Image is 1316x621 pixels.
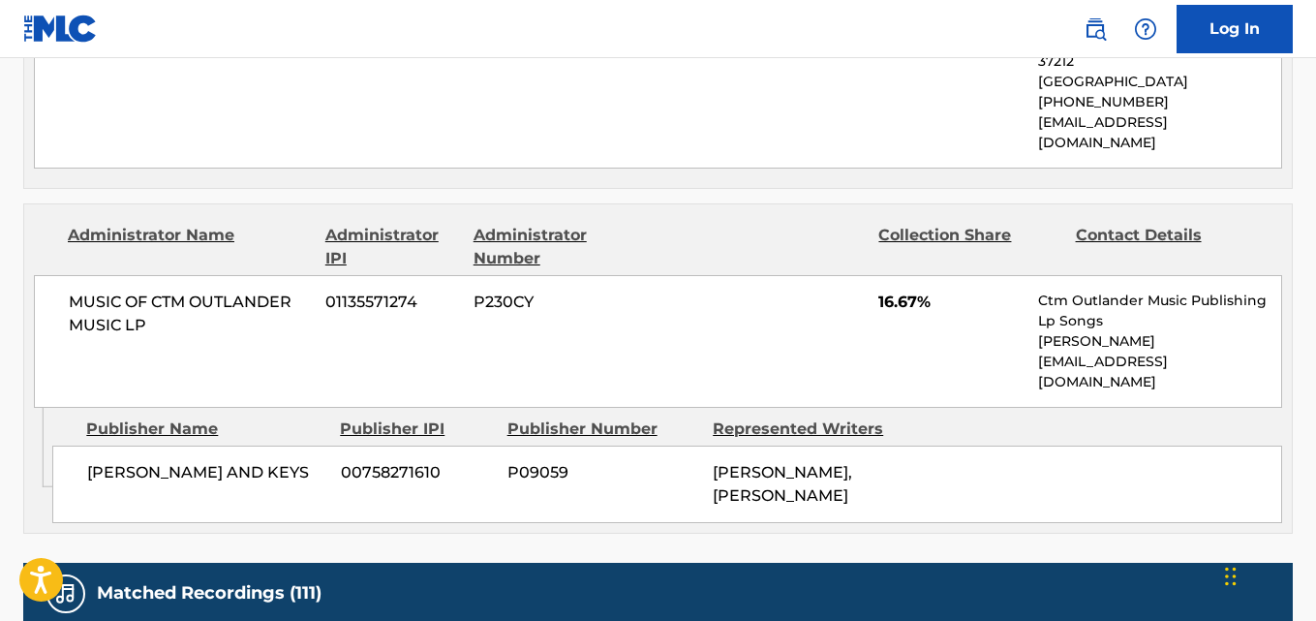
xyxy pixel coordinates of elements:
p: [PHONE_NUMBER] [1038,92,1281,112]
div: Administrator Name [68,224,311,270]
p: [PERSON_NAME][EMAIL_ADDRESS][DOMAIN_NAME] [1038,331,1281,392]
div: Contact Details [1076,224,1258,270]
span: 01135571274 [325,291,459,314]
span: [PERSON_NAME], [PERSON_NAME] [713,463,852,505]
div: Represented Writers [713,418,904,441]
img: search [1084,17,1107,41]
span: 16.67% [878,291,1024,314]
p: [GEOGRAPHIC_DATA] [1038,72,1281,92]
div: Administrator Number [474,224,656,270]
span: 00758271610 [341,461,493,484]
img: help [1134,17,1157,41]
div: Publisher IPI [340,418,492,441]
img: Matched Recordings [54,582,77,605]
iframe: Chat Widget [1219,528,1316,621]
a: Log In [1177,5,1293,53]
div: Publisher Name [86,418,325,441]
div: Administrator IPI [325,224,459,270]
span: P09059 [507,461,698,484]
div: Publisher Number [507,418,699,441]
h5: Matched Recordings (111) [97,582,321,605]
p: [EMAIL_ADDRESS][DOMAIN_NAME] [1038,112,1281,153]
img: MLC Logo [23,15,98,43]
span: P230CY [474,291,656,314]
a: Public Search [1076,10,1115,48]
div: Collection Share [878,224,1060,270]
p: Ctm Outlander Music Publishing Lp Songs [1038,291,1281,331]
div: Help [1126,10,1165,48]
span: [PERSON_NAME] AND KEYS [87,461,326,484]
span: MUSIC OF CTM OUTLANDER MUSIC LP [69,291,311,337]
div: Drag [1225,547,1237,605]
